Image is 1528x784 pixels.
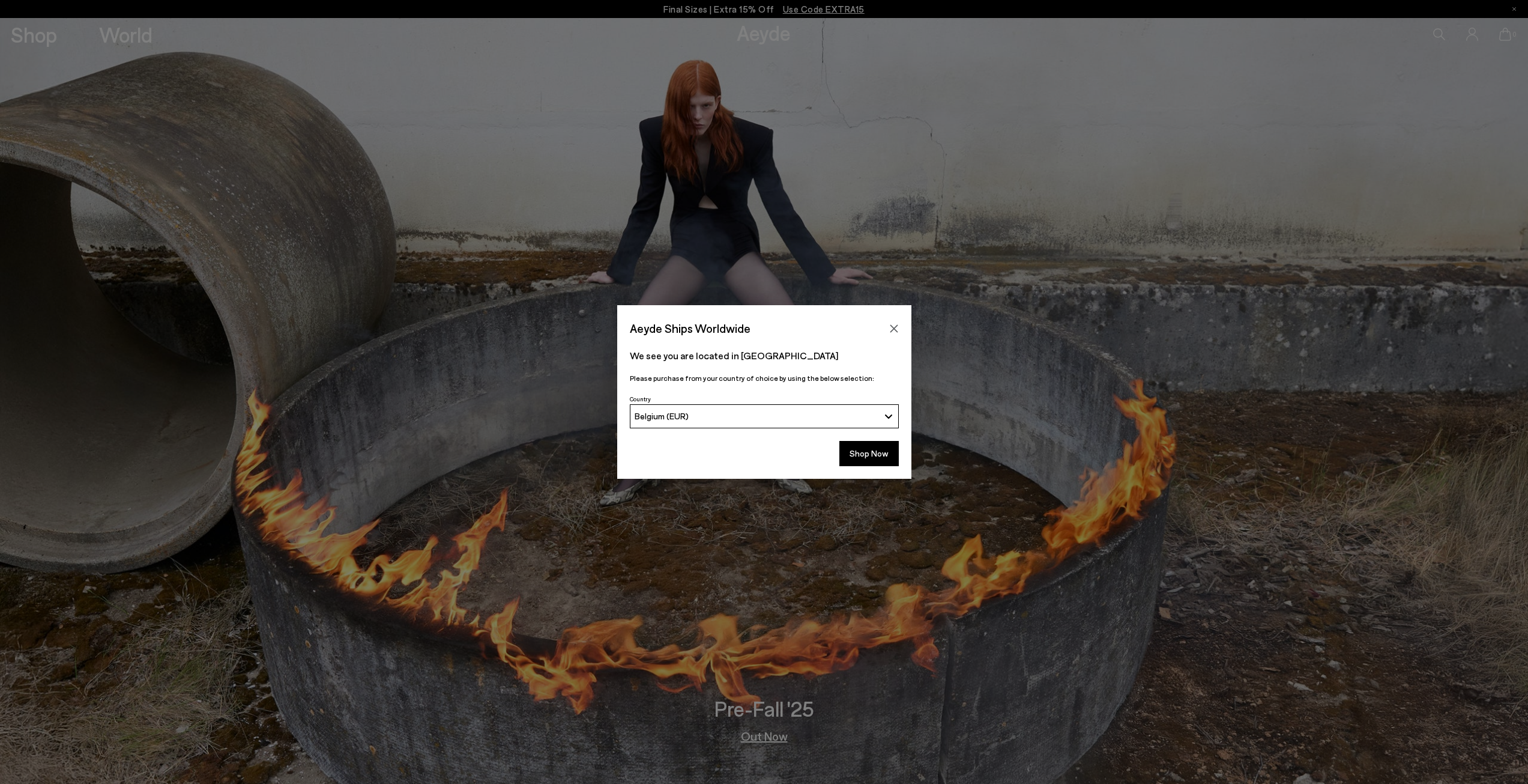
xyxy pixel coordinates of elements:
button: Close [885,320,903,338]
button: Shop Now [839,441,899,466]
p: Please purchase from your country of choice by using the below selection: [630,372,899,384]
span: Belgium (EUR) [635,411,689,421]
span: Country [630,395,651,403]
span: Aeyde Ships Worldwide [630,318,750,339]
p: We see you are located in [GEOGRAPHIC_DATA] [630,348,899,363]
